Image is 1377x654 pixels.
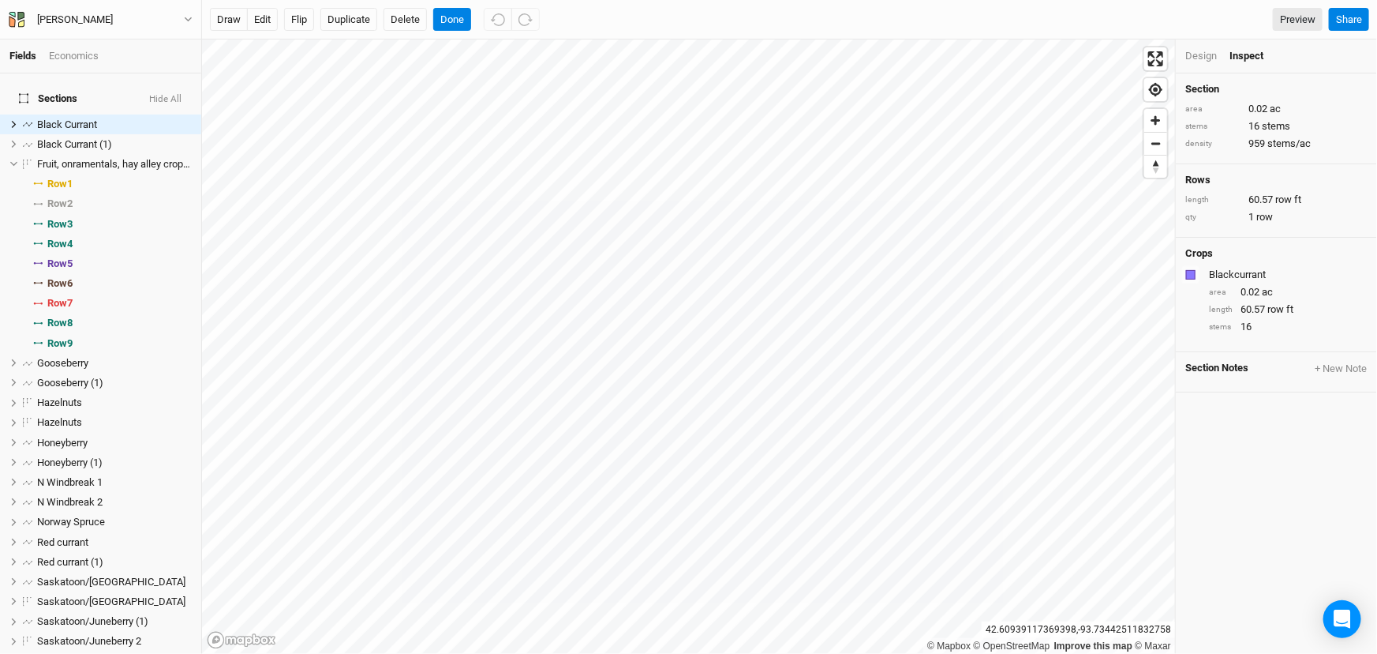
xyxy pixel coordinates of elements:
[1144,78,1167,101] button: Find my location
[47,277,73,290] span: Row 6
[1209,268,1364,282] div: Blackcurrant
[37,118,97,130] span: Black Currant
[47,218,73,231] span: Row 3
[1275,193,1301,207] span: row ft
[1144,109,1167,132] button: Zoom in
[1229,49,1285,63] div: Inspect
[37,596,185,607] span: Saskatoon/[GEOGRAPHIC_DATA]
[37,158,196,170] span: Fruit, onramentals, hay alley croping
[1185,247,1213,260] h4: Crops
[8,11,193,28] button: [PERSON_NAME]
[9,50,36,62] a: Fields
[1270,102,1281,116] span: ac
[1209,320,1368,334] div: 16
[47,178,73,190] span: Row 1
[484,8,512,32] button: Undo (^z)
[511,8,540,32] button: Redo (^Z)
[1323,600,1361,638] div: Open Intercom Messenger
[1185,193,1368,207] div: 60.57
[1185,138,1240,150] div: density
[320,8,377,32] button: Duplicate
[1135,641,1171,652] a: Maxar
[37,476,192,489] div: N Windbreak 1
[284,8,314,32] button: Flip
[37,516,105,528] span: Norway Spruce
[927,641,971,652] a: Mapbox
[148,94,182,105] button: Hide All
[1314,362,1368,376] button: + New Note
[37,12,113,28] div: [PERSON_NAME]
[1262,119,1290,133] span: stems
[37,635,141,647] span: Saskatoon/Juneberry 2
[47,297,73,310] span: Row 7
[37,457,192,469] div: Honeyberry (1)
[37,377,192,389] div: Gooseberry (1)
[37,516,192,528] div: Norway Spruce
[1185,119,1368,133] div: 16
[49,49,99,63] div: Economics
[37,416,82,428] span: Hazelnuts
[37,576,192,588] div: Saskatoon/Juneberry
[37,615,148,627] span: Saskatoon/Juneberry (1)
[1185,49,1217,63] div: Design
[1209,304,1233,316] div: length
[974,641,1050,652] a: OpenStreetMap
[1054,641,1132,652] a: Improve this map
[1256,210,1273,224] span: row
[37,615,192,628] div: Saskatoon/Juneberry (1)
[1185,174,1368,186] h4: Rows
[37,12,113,28] div: Garrett Hilpipre
[1273,8,1323,32] a: Preview
[1185,102,1368,116] div: 0.02
[1144,133,1167,155] span: Zoom out
[37,158,192,171] div: Fruit, onramentals, hay alley croping
[37,138,112,150] span: Black Currant (1)
[37,576,185,588] span: Saskatoon/[GEOGRAPHIC_DATA]
[37,416,192,429] div: Hazelnuts
[1144,132,1167,155] button: Zoom out
[37,556,103,568] span: Red currant (1)
[433,8,471,32] button: Done
[37,457,103,468] span: Honeyberry (1)
[1144,155,1167,178] button: Reset bearing to north
[37,635,192,648] div: Saskatoon/Juneberry 2
[37,556,192,569] div: Red currant (1)
[37,397,192,409] div: Hazelnuts
[1267,137,1311,151] span: stems/ac
[37,437,192,449] div: Honeyberry
[47,317,73,329] span: Row 8
[47,337,73,350] span: Row 9
[1144,47,1167,70] button: Enter fullscreen
[1185,137,1368,151] div: 959
[47,238,73,250] span: Row 4
[19,92,77,105] span: Sections
[1209,285,1368,299] div: 0.02
[202,39,1175,654] canvas: Map
[1185,83,1368,96] h4: Section
[37,377,103,389] span: Gooseberry (1)
[37,496,103,508] span: N Windbreak 2
[384,8,427,32] button: Delete
[37,397,82,408] span: Hazelnuts
[47,197,73,210] span: Row 2
[210,8,248,32] button: draw
[37,596,192,608] div: Saskatoon/Juneberry
[1185,103,1240,115] div: area
[37,357,192,370] div: Gooseberry
[37,496,192,509] div: N Windbreak 2
[1185,194,1240,206] div: length
[47,257,73,270] span: Row 5
[207,631,276,649] a: Mapbox logo
[1185,362,1248,376] span: Section Notes
[37,437,88,449] span: Honeyberry
[1329,8,1369,32] button: Share
[1185,121,1240,133] div: stems
[1267,303,1293,317] span: row ft
[37,357,88,369] span: Gooseberry
[1209,321,1233,333] div: stems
